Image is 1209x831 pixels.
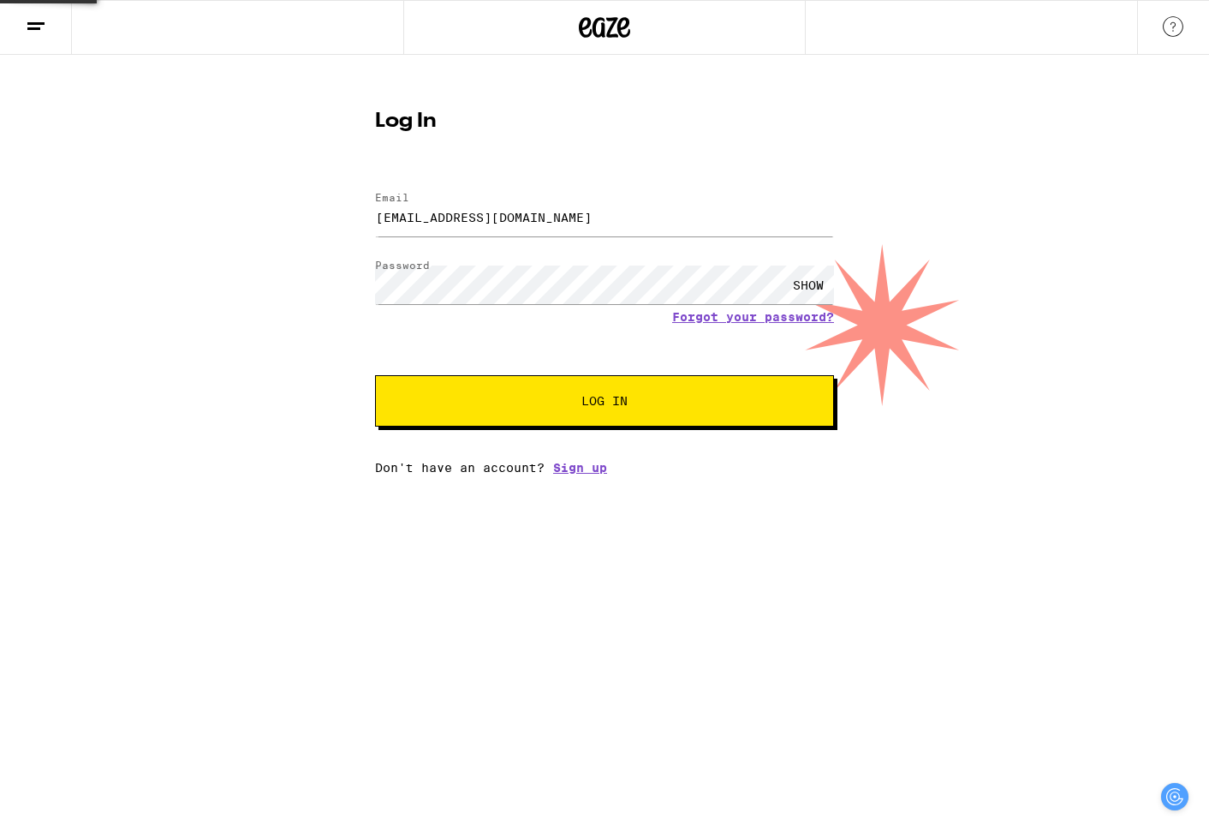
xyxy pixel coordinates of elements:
a: Sign up [553,461,607,475]
label: Email [375,192,409,203]
span: Log In [581,395,628,407]
h1: Log In [375,111,834,132]
a: Forgot your password? [672,310,834,324]
div: Don't have an account? [375,461,834,475]
div: SHOW [783,266,834,304]
button: Log In [375,375,834,427]
input: Email [375,198,834,236]
label: Password [375,260,430,271]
